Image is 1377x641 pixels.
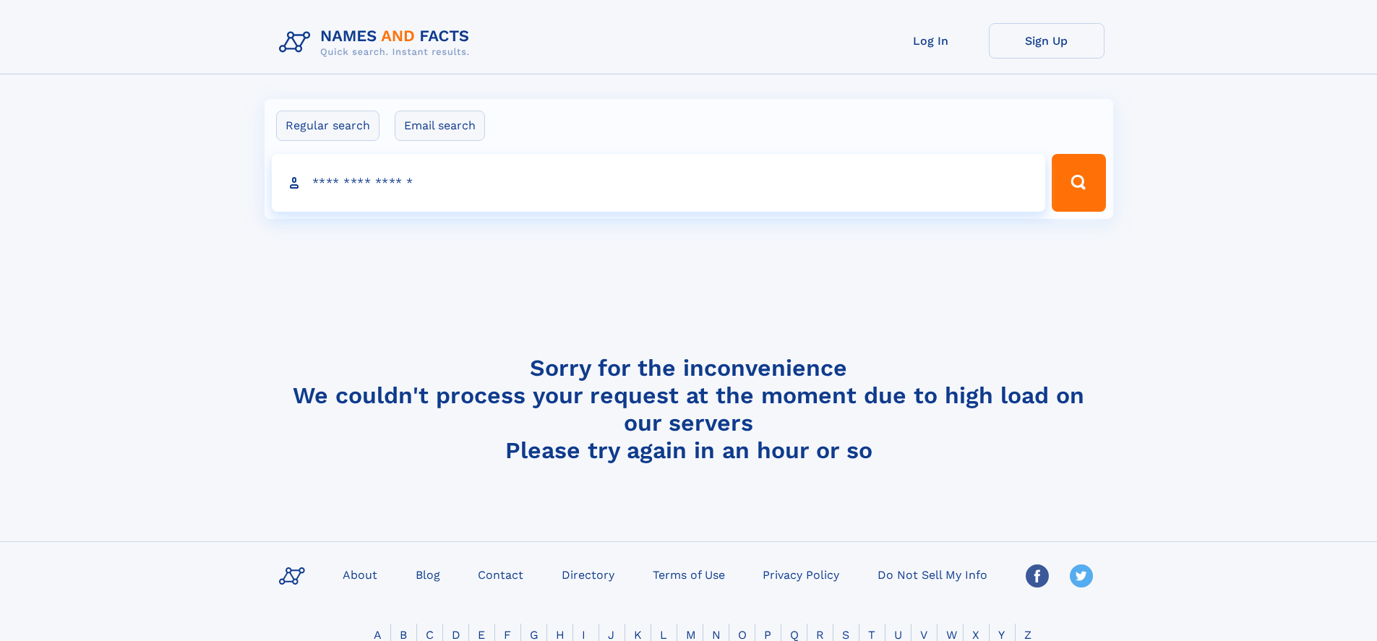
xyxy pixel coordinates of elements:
a: Do Not Sell My Info [872,564,993,585]
img: Logo Names and Facts [273,23,481,62]
a: Log In [873,23,989,59]
a: Terms of Use [647,564,731,585]
a: Directory [556,564,620,585]
label: Email search [395,111,485,141]
a: Contact [472,564,529,585]
button: Search Button [1052,154,1105,212]
a: Privacy Policy [757,564,845,585]
a: Sign Up [989,23,1104,59]
img: Facebook [1026,564,1049,588]
a: About [337,564,383,585]
h4: Sorry for the inconvenience We couldn't process your request at the moment due to high load on ou... [273,354,1104,464]
img: Twitter [1070,564,1093,588]
input: search input [272,154,1046,212]
label: Regular search [276,111,379,141]
a: Blog [410,564,446,585]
